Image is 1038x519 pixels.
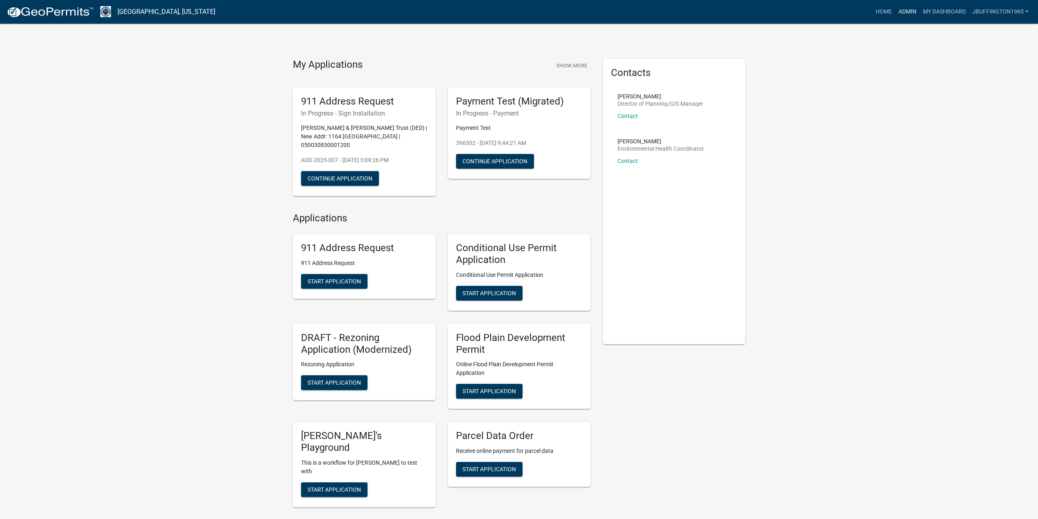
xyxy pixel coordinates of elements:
[301,482,367,497] button: Start Application
[301,171,379,186] button: Continue Application
[301,156,427,165] p: ADD-2025-007 - [DATE] 3:09:26 PM
[100,6,111,17] img: Henry County, Iowa
[456,139,582,147] p: 396502 - [DATE] 9:44:21 AM
[617,138,704,144] p: [PERSON_NAME]
[919,4,969,20] a: My Dashboard
[456,360,582,377] p: Online Flood Plain Development Permit Application
[456,154,534,169] button: Continue Application
[617,158,638,164] a: Contact
[617,101,703,107] p: Director of Planning/GIS Manager
[463,388,516,394] span: Start Application
[617,113,638,119] a: Contact
[456,271,582,279] p: Conditional Use Permit Application
[456,332,582,356] h5: Flood Plain Development Permit
[895,4,919,20] a: Admin
[117,5,215,19] a: [GEOGRAPHIC_DATA], [US_STATE]
[553,59,591,72] button: Show More
[617,146,704,151] p: Environmental Health Coordinator
[308,278,361,285] span: Start Application
[617,94,703,99] p: [PERSON_NAME]
[301,459,427,476] p: This is a workflow for [PERSON_NAME] to test with
[456,96,582,107] h5: Payment Test (Migrated)
[301,259,427,267] p: 911 Address Request
[308,486,361,493] span: Start Application
[301,109,427,117] h6: In Progress - Sign Installation
[872,4,895,20] a: Home
[456,242,582,266] h5: Conditional Use Permit Application
[308,379,361,386] span: Start Application
[301,124,427,149] p: [PERSON_NAME] & [PERSON_NAME] Trust (DED) | New Addr: 1164 [GEOGRAPHIC_DATA] | 050030830001200
[456,430,582,442] h5: Parcel Data Order
[456,109,582,117] h6: In Progress - Payment
[463,290,516,296] span: Start Application
[301,242,427,254] h5: 911 Address Request
[301,375,367,390] button: Start Application
[456,384,522,399] button: Start Application
[463,466,516,472] span: Start Application
[293,212,591,224] h4: Applications
[456,124,582,132] p: Payment Test
[611,67,737,79] h5: Contacts
[293,59,363,71] h4: My Applications
[301,360,427,369] p: Rezoning Application
[969,4,1031,20] a: jbuffington1965
[301,96,427,107] h5: 911 Address Request
[456,286,522,301] button: Start Application
[456,462,522,477] button: Start Application
[456,447,582,455] p: Receive online payment for parcel data
[301,274,367,289] button: Start Application
[301,430,427,454] h5: [PERSON_NAME]'s Playground
[301,332,427,356] h5: DRAFT - Rezoning Application (Modernized)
